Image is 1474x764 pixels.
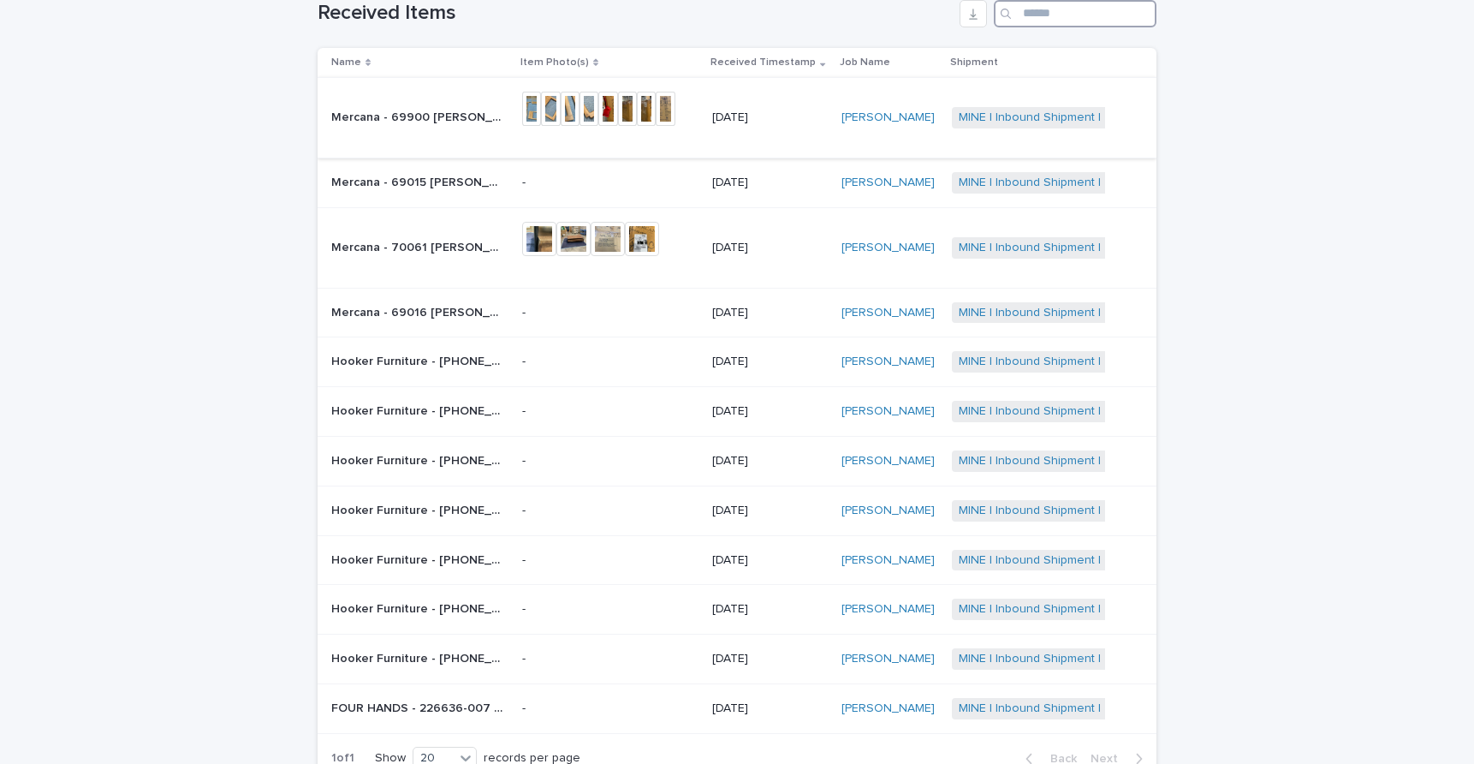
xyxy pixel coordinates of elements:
[520,53,589,72] p: Item Photo(s)
[959,454,1142,469] a: MINE | Inbound Shipment | 24004
[318,158,1156,207] tr: Mercana - 69015 [PERSON_NAME] I 20L x 21W x 24H Dark Brown Wood w/ Black Iron Frame Square End/Si...
[522,652,693,666] p: -
[318,535,1156,585] tr: Hooker Furniture - [PHONE_NUMBER] [PERSON_NAME] Upholstered Side Chair | 72890Hooker Furniture - ...
[318,288,1156,337] tr: Mercana - 69016 [PERSON_NAME] 54x30 Dark Brown Wood w/ Black Iron Frame Rectangle 3 Drawers Coffe...
[522,306,693,320] p: -
[841,701,935,716] a: [PERSON_NAME]
[331,302,506,320] p: Mercana - 69016 Glenn II 54x30 Dark Brown Wood w/ Black Iron Frame Rectangle 3 Drawers Coffee Tab...
[841,553,935,568] a: [PERSON_NAME]
[331,172,506,190] p: Mercana - 69015 Glenn I 20L x 21W x 24H Dark Brown Wood w/ Black Iron Frame Square End/Side Table...
[959,176,1142,190] a: MINE | Inbound Shipment | 24004
[840,53,890,72] p: Job Name
[331,351,506,369] p: Hooker Furniture - 6033-75200-85 Chapman Leg Table w/1-24in leaf | 72920
[841,306,935,320] a: [PERSON_NAME]
[318,635,1156,684] tr: Hooker Furniture - [PHONE_NUMBER] [PERSON_NAME] Upholstered Arm Chair | 72928Hooker Furniture - [...
[318,387,1156,437] tr: Hooker Furniture - [PHONE_NUMBER] [PERSON_NAME] Upholstered Side Chair | 72891Hooker Furniture - ...
[522,504,693,518] p: -
[331,550,506,568] p: Hooker Furniture - 6033-75410-85 Chapman Upholstered Side Chair | 72890
[841,504,935,518] a: [PERSON_NAME]
[318,337,1156,387] tr: Hooker Furniture - [PHONE_NUMBER] [PERSON_NAME] Leg Table w/1-24in leaf | 72920Hooker Furniture -...
[959,355,1142,369] a: MINE | Inbound Shipment | 24004
[331,648,506,666] p: Hooker Furniture - 6033-75400-85 Chapman Upholstered Arm Chair | 72928
[959,241,1142,255] a: MINE | Inbound Shipment | 24004
[712,241,828,255] p: [DATE]
[841,355,935,369] a: [PERSON_NAME]
[318,486,1156,535] tr: Hooker Furniture - [PHONE_NUMBER] [PERSON_NAME] Upholstered Side Chair | 72892Hooker Furniture - ...
[841,241,935,255] a: [PERSON_NAME]
[331,500,506,518] p: Hooker Furniture - 6033-75410-85 Chapman Upholstered Side Chair | 72892
[522,553,693,568] p: -
[522,176,693,190] p: -
[318,207,1156,288] tr: Mercana - 70061 [PERSON_NAME] 34.25L x 34.25W x 16.5H Small Brown Wood w/ Black Metal Coffee Tabl...
[318,683,1156,733] tr: FOUR HANDS - 226636-007 ZACH END TABLE | 72772FOUR HANDS - 226636-007 ZACH END TABLE | 72772 -[DA...
[522,701,693,716] p: -
[959,306,1142,320] a: MINE | Inbound Shipment | 24004
[522,454,693,469] p: -
[712,701,828,716] p: [DATE]
[959,602,1142,617] a: MINE | Inbound Shipment | 24004
[522,355,693,369] p: -
[959,110,1142,125] a: MINE | Inbound Shipment | 24004
[331,698,506,716] p: FOUR HANDS - 226636-007 ZACH END TABLE | 72772
[331,451,506,469] p: Hooker Furniture - 6033-75410-85 Chapman Upholstered Side Chair | 72889
[841,110,935,125] a: [PERSON_NAME]
[318,78,1156,158] tr: Mercana - 69900 [PERSON_NAME] Set of 2 Light Brown Solid Wood w/ Cane Nesting Accent Tables | 729...
[712,454,828,469] p: [DATE]
[522,602,693,617] p: -
[959,404,1142,419] a: MINE | Inbound Shipment | 24004
[712,602,828,617] p: [DATE]
[950,53,998,72] p: Shipment
[841,602,935,617] a: [PERSON_NAME]
[331,107,506,125] p: Mercana - 69900 Grier Set of 2 Light Brown Solid Wood w/ Cane Nesting Accent Tables | 72913
[712,110,828,125] p: [DATE]
[841,404,935,419] a: [PERSON_NAME]
[959,701,1140,716] a: MINE | Inbound Shipment | 23979
[712,404,828,419] p: [DATE]
[712,306,828,320] p: [DATE]
[712,504,828,518] p: [DATE]
[712,652,828,666] p: [DATE]
[959,553,1142,568] a: MINE | Inbound Shipment | 24004
[331,599,506,617] p: Hooker Furniture - 6033-75400-85 Chapman Upholstered Arm Chair | 72927
[710,53,816,72] p: Received Timestamp
[331,401,506,419] p: Hooker Furniture - 6033-75410-85 Chapman Upholstered Side Chair | 72891
[331,53,361,72] p: Name
[712,355,828,369] p: [DATE]
[959,504,1142,518] a: MINE | Inbound Shipment | 24004
[712,176,828,190] p: [DATE]
[712,553,828,568] p: [DATE]
[331,237,506,255] p: Mercana - 70061 Marquisa 34.25L x 34.25W x 16.5H Small Brown Wood w/ Black Metal Coffee Table | 7...
[841,454,935,469] a: [PERSON_NAME]
[522,404,693,419] p: -
[318,585,1156,635] tr: Hooker Furniture - [PHONE_NUMBER] [PERSON_NAME] Upholstered Arm Chair | 72927Hooker Furniture - [...
[959,652,1142,666] a: MINE | Inbound Shipment | 24004
[318,1,953,26] h1: Received Items
[318,436,1156,486] tr: Hooker Furniture - [PHONE_NUMBER] [PERSON_NAME] Upholstered Side Chair | 72889Hooker Furniture - ...
[841,176,935,190] a: [PERSON_NAME]
[841,652,935,666] a: [PERSON_NAME]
